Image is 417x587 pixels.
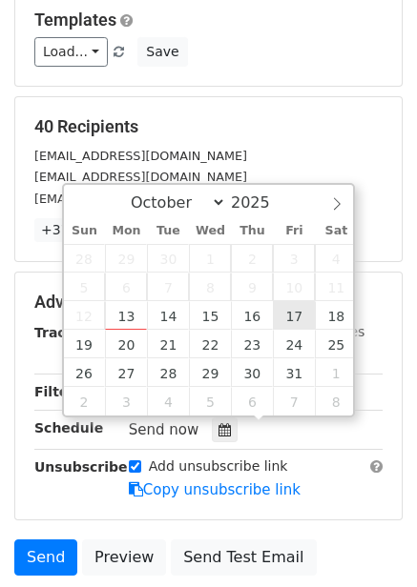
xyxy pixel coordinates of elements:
[189,244,231,273] span: October 1, 2025
[34,37,108,67] a: Load...
[322,496,417,587] iframe: Chat Widget
[14,539,77,576] a: Send
[129,421,199,438] span: Send now
[34,384,83,399] strong: Filters
[64,301,106,330] span: October 12, 2025
[315,301,357,330] span: October 18, 2025
[34,149,247,163] small: [EMAIL_ADDRESS][DOMAIN_NAME]
[34,170,247,184] small: [EMAIL_ADDRESS][DOMAIN_NAME]
[147,330,189,358] span: October 21, 2025
[105,387,147,415] span: November 3, 2025
[64,387,106,415] span: November 2, 2025
[189,301,231,330] span: October 15, 2025
[226,193,295,212] input: Year
[231,330,273,358] span: October 23, 2025
[105,225,147,237] span: Mon
[189,273,231,301] span: October 8, 2025
[34,420,103,435] strong: Schedule
[105,301,147,330] span: October 13, 2025
[315,273,357,301] span: October 11, 2025
[147,301,189,330] span: October 14, 2025
[189,225,231,237] span: Wed
[34,116,383,137] h5: 40 Recipients
[34,459,128,475] strong: Unsubscribe
[64,244,106,273] span: September 28, 2025
[147,244,189,273] span: September 30, 2025
[147,358,189,387] span: October 28, 2025
[231,301,273,330] span: October 16, 2025
[315,330,357,358] span: October 25, 2025
[137,37,187,67] button: Save
[34,192,247,206] small: [EMAIL_ADDRESS][DOMAIN_NAME]
[189,358,231,387] span: October 29, 2025
[273,358,315,387] span: October 31, 2025
[34,10,116,30] a: Templates
[231,225,273,237] span: Thu
[231,387,273,415] span: November 6, 2025
[34,325,98,340] strong: Tracking
[171,539,316,576] a: Send Test Email
[64,330,106,358] span: October 19, 2025
[147,225,189,237] span: Tue
[315,387,357,415] span: November 8, 2025
[105,273,147,301] span: October 6, 2025
[34,218,115,242] a: +37 more
[273,330,315,358] span: October 24, 2025
[64,273,106,301] span: October 5, 2025
[273,244,315,273] span: October 3, 2025
[149,456,288,476] label: Add unsubscribe link
[34,292,383,313] h5: Advanced
[105,330,147,358] span: October 20, 2025
[189,387,231,415] span: November 5, 2025
[64,358,106,387] span: October 26, 2025
[189,330,231,358] span: October 22, 2025
[231,273,273,301] span: October 9, 2025
[105,358,147,387] span: October 27, 2025
[231,244,273,273] span: October 2, 2025
[315,244,357,273] span: October 4, 2025
[231,358,273,387] span: October 30, 2025
[273,225,315,237] span: Fri
[82,539,166,576] a: Preview
[273,387,315,415] span: November 7, 2025
[64,225,106,237] span: Sun
[105,244,147,273] span: September 29, 2025
[147,273,189,301] span: October 7, 2025
[147,387,189,415] span: November 4, 2025
[129,481,301,498] a: Copy unsubscribe link
[315,225,357,237] span: Sat
[273,273,315,301] span: October 10, 2025
[273,301,315,330] span: October 17, 2025
[315,358,357,387] span: November 1, 2025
